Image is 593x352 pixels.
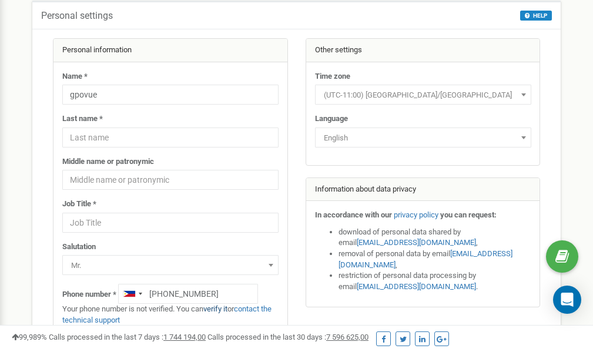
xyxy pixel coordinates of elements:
[339,249,531,270] li: removal of personal data by email ,
[66,257,274,274] span: Mr.
[53,39,287,62] div: Personal information
[118,284,258,304] input: +1-800-555-55-55
[315,71,350,82] label: Time zone
[62,304,272,324] a: contact the technical support
[62,213,279,233] input: Job Title
[62,255,279,275] span: Mr.
[339,270,531,292] li: restriction of personal data processing by email .
[62,170,279,190] input: Middle name or patronymic
[62,242,96,253] label: Salutation
[339,249,512,269] a: [EMAIL_ADDRESS][DOMAIN_NAME]
[203,304,227,313] a: verify it
[62,199,96,210] label: Job Title *
[315,210,392,219] strong: In accordance with our
[49,333,206,341] span: Calls processed in the last 7 days :
[41,11,113,21] h5: Personal settings
[163,333,206,341] u: 1 744 194,00
[394,210,438,219] a: privacy policy
[62,128,279,147] input: Last name
[207,333,368,341] span: Calls processed in the last 30 days :
[357,282,476,291] a: [EMAIL_ADDRESS][DOMAIN_NAME]
[315,128,531,147] span: English
[357,238,476,247] a: [EMAIL_ADDRESS][DOMAIN_NAME]
[315,113,348,125] label: Language
[62,289,116,300] label: Phone number *
[306,178,540,202] div: Information about data privacy
[62,71,88,82] label: Name *
[62,304,279,326] p: Your phone number is not verified. You can or
[520,11,552,21] button: HELP
[62,85,279,105] input: Name
[319,87,527,103] span: (UTC-11:00) Pacific/Midway
[12,333,47,341] span: 99,989%
[339,227,531,249] li: download of personal data shared by email ,
[315,85,531,105] span: (UTC-11:00) Pacific/Midway
[306,39,540,62] div: Other settings
[319,130,527,146] span: English
[553,286,581,314] div: Open Intercom Messenger
[326,333,368,341] u: 7 596 625,00
[62,113,103,125] label: Last name *
[440,210,497,219] strong: you can request:
[62,156,154,167] label: Middle name or patronymic
[119,284,146,303] div: Telephone country code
